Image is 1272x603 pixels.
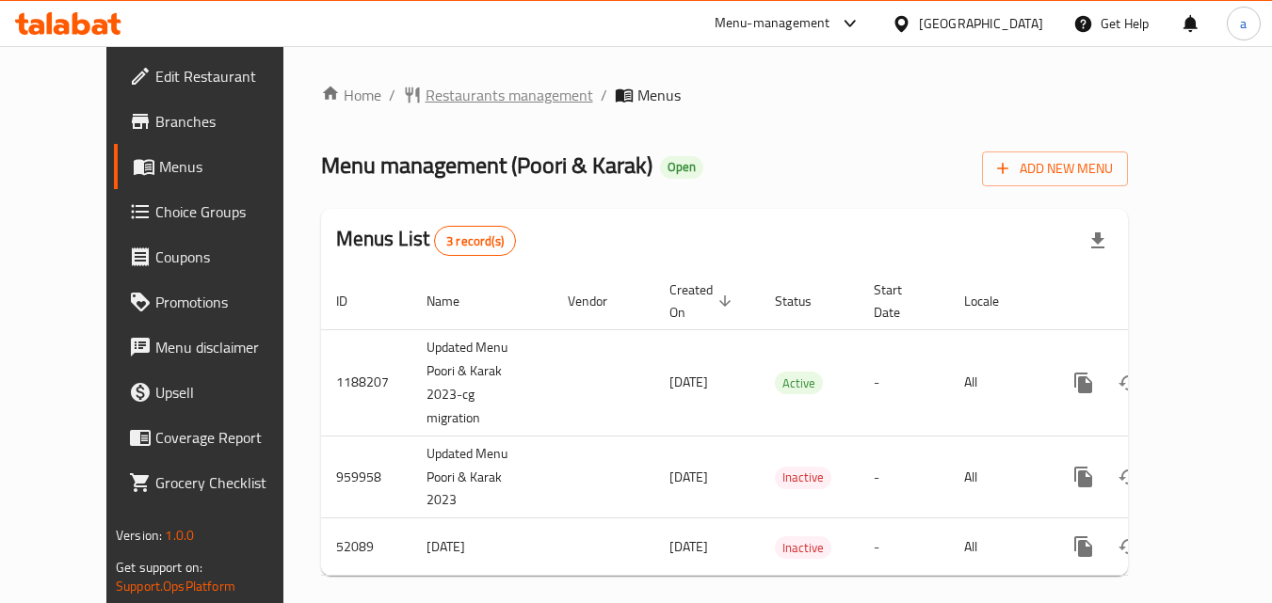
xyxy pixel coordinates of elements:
div: Active [775,372,823,394]
td: Updated Menu Poori & Karak 2023-cg migration [411,329,553,436]
span: ID [336,290,372,312]
span: Open [660,159,703,175]
div: Export file [1075,218,1120,263]
a: Menu disclaimer [114,325,319,370]
div: [GEOGRAPHIC_DATA] [919,13,1043,34]
a: Restaurants management [403,84,593,106]
td: [DATE] [411,518,553,576]
a: Upsell [114,370,319,415]
span: Menu disclaimer [155,336,304,358]
th: Actions [1046,273,1257,330]
nav: breadcrumb [321,84,1128,106]
button: Add New Menu [982,151,1128,186]
span: Promotions [155,291,304,313]
span: Menus [637,84,681,106]
td: - [859,329,949,436]
button: Change Status [1106,360,1151,405]
button: more [1061,524,1106,569]
li: / [389,84,395,106]
span: Upsell [155,381,304,404]
a: Grocery Checklist [114,460,319,505]
span: [DATE] [669,465,708,489]
td: All [949,329,1046,436]
td: - [859,436,949,518]
span: Grocery Checklist [155,471,304,494]
td: All [949,436,1046,518]
span: Menu management ( Poori & Karak ) [321,144,652,186]
a: Home [321,84,381,106]
a: Coupons [114,234,319,279]
span: Choice Groups [155,200,304,223]
a: Edit Restaurant [114,54,319,99]
a: Support.OpsPlatform [116,574,235,598]
span: Vendor [568,290,632,312]
span: Created On [669,278,737,324]
span: a [1240,13,1247,34]
span: Active [775,373,823,394]
span: Locale [964,290,1023,312]
span: Start Date [874,278,926,324]
a: Coverage Report [114,415,319,460]
td: 1188207 [321,329,411,436]
button: Change Status [1106,454,1151,500]
span: Coverage Report [155,426,304,449]
span: Name [427,290,484,312]
span: Status [775,290,836,312]
div: Open [660,156,703,179]
span: Edit Restaurant [155,65,304,87]
button: Change Status [1106,524,1151,569]
button: more [1061,360,1106,405]
td: - [859,518,949,576]
div: Menu-management [715,12,830,35]
span: 3 record(s) [435,232,515,250]
a: Promotions [114,279,319,325]
span: Branches [155,110,304,133]
span: Restaurants management [426,84,593,106]
td: 52089 [321,518,411,576]
span: 1.0.0 [165,523,194,547]
span: Coupons [155,246,304,268]
span: Get support on: [116,555,202,579]
li: / [601,84,607,106]
h2: Menus List [336,225,516,256]
a: Menus [114,144,319,189]
a: Branches [114,99,319,144]
span: [DATE] [669,370,708,394]
span: Inactive [775,537,831,559]
span: Inactive [775,467,831,488]
td: All [949,518,1046,576]
a: Choice Groups [114,189,319,234]
span: Add New Menu [997,157,1113,181]
span: Version: [116,523,162,547]
button: more [1061,454,1106,500]
td: 959958 [321,436,411,518]
td: Updated Menu Poori & Karak 2023 [411,436,553,518]
span: Menus [159,155,304,178]
span: [DATE] [669,534,708,559]
table: enhanced table [321,273,1257,577]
